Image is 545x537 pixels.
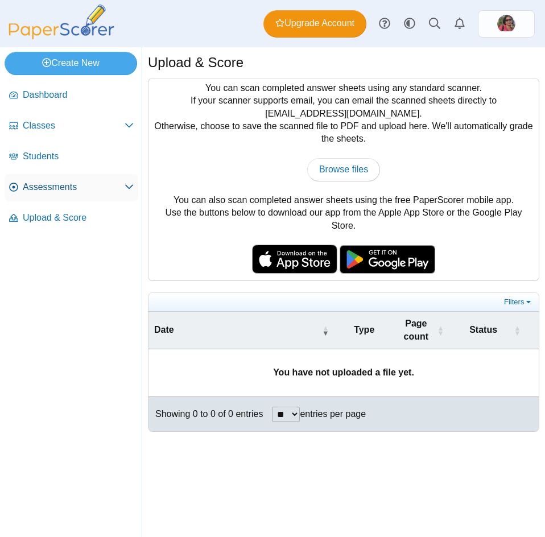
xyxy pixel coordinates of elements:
img: ps.e4tKO8fXQUbJRhSn [497,15,515,33]
a: Assessments [5,174,138,201]
span: Classes [23,119,125,132]
label: entries per page [300,409,366,419]
a: Dashboard [5,82,138,109]
a: PaperScorer [5,31,118,41]
span: Upgrade Account [275,17,354,30]
span: VIRGINIA LOYOLA [497,15,515,33]
img: PaperScorer [5,5,118,39]
a: Upload & Score [5,205,138,232]
span: Assessments [23,181,125,193]
span: Type [354,325,374,334]
img: google-play-badge.png [340,245,435,274]
a: Browse files [307,158,380,181]
a: Create New [5,52,137,75]
div: Showing 0 to 0 of 0 entries [148,397,263,431]
h1: Upload & Score [148,53,243,72]
img: apple-store-badge.svg [252,245,337,273]
b: You have not uploaded a file yet. [273,367,414,377]
span: Status : Activate to sort [514,312,521,349]
span: Page count : Activate to sort [437,312,444,349]
a: Students [5,143,138,171]
a: Alerts [447,11,472,36]
span: Date : Activate to remove sorting [322,312,329,349]
span: Browse files [319,164,368,174]
span: Page count [404,319,429,341]
a: Upgrade Account [263,10,366,38]
div: You can scan completed answer sheets using any standard scanner. If your scanner supports email, ... [148,79,539,280]
a: ps.e4tKO8fXQUbJRhSn [478,10,535,38]
span: Dashboard [23,89,134,101]
a: Filters [501,296,536,308]
span: Date [154,325,174,334]
a: Classes [5,113,138,140]
span: Students [23,150,134,163]
span: Status [469,325,497,334]
span: Upload & Score [23,212,134,224]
